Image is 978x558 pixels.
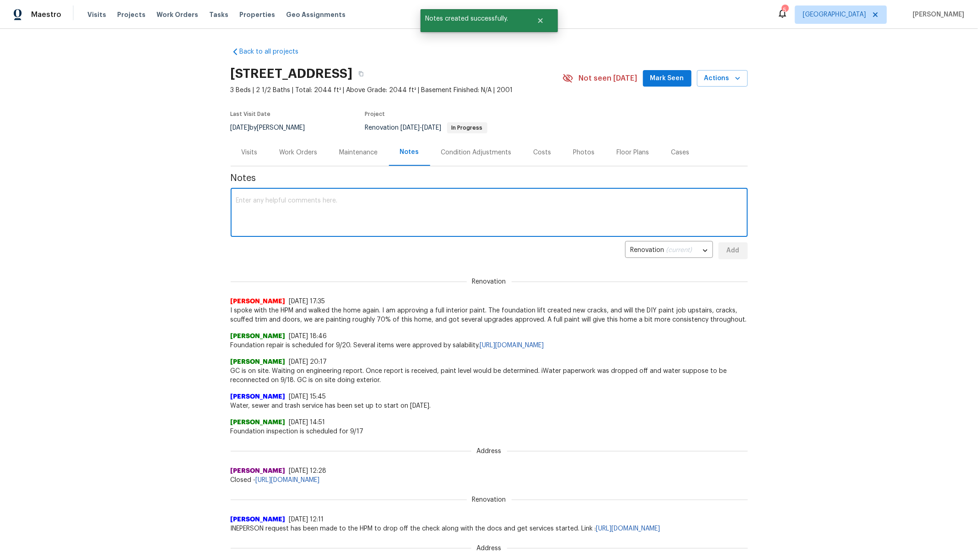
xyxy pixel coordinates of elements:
[365,111,385,117] span: Project
[231,357,286,367] span: [PERSON_NAME]
[231,341,748,350] span: Foundation repair is scheduled for 9/20. Several items were approved by salability.
[782,5,788,15] div: 5
[289,516,324,523] span: [DATE] 12:11
[256,477,320,483] a: [URL][DOMAIN_NAME]
[697,70,748,87] button: Actions
[231,367,748,385] span: GC is on site. Waiting on engineering report. Once report is received, paint level would be deter...
[643,70,692,87] button: Mark Seen
[231,47,319,56] a: Back to all projects
[400,148,419,157] div: Notes
[365,125,487,131] span: Renovation
[579,74,638,83] span: Not seen [DATE]
[625,240,713,262] div: Renovation (current)
[401,125,420,131] span: [DATE]
[480,342,544,349] a: [URL][DOMAIN_NAME]
[650,73,684,84] span: Mark Seen
[289,333,327,339] span: [DATE] 18:46
[467,495,512,504] span: Renovation
[117,10,146,19] span: Projects
[231,86,562,95] span: 3 Beds | 2 1/2 Baths | Total: 2044 ft² | Above Grade: 2044 ft² | Basement Finished: N/A | 2001
[209,11,228,18] span: Tasks
[441,148,512,157] div: Condition Adjustments
[401,125,442,131] span: -
[231,524,748,533] span: INEPERSON request has been made to the HPM to drop off the check along with the docs and get serv...
[909,10,964,19] span: [PERSON_NAME]
[289,394,326,400] span: [DATE] 15:45
[289,468,327,474] span: [DATE] 12:28
[353,66,369,82] button: Copy Address
[289,419,325,426] span: [DATE] 14:51
[617,148,649,157] div: Floor Plans
[280,148,318,157] div: Work Orders
[471,447,507,456] span: Address
[231,174,748,183] span: Notes
[231,122,316,133] div: by [PERSON_NAME]
[231,466,286,476] span: [PERSON_NAME]
[157,10,198,19] span: Work Orders
[231,111,271,117] span: Last Visit Date
[231,69,353,78] h2: [STREET_ADDRESS]
[803,10,866,19] span: [GEOGRAPHIC_DATA]
[242,148,258,157] div: Visits
[239,10,275,19] span: Properties
[231,392,286,401] span: [PERSON_NAME]
[289,298,325,305] span: [DATE] 17:35
[422,125,442,131] span: [DATE]
[671,148,690,157] div: Cases
[231,515,286,524] span: [PERSON_NAME]
[421,9,525,28] span: Notes created successfully.
[289,359,327,365] span: [DATE] 20:17
[573,148,595,157] div: Photos
[231,476,748,485] span: Closed -
[340,148,378,157] div: Maintenance
[704,73,740,84] span: Actions
[31,10,61,19] span: Maestro
[231,427,748,436] span: Foundation inspection is scheduled for 9/17
[525,11,556,30] button: Close
[87,10,106,19] span: Visits
[467,277,512,286] span: Renovation
[231,125,250,131] span: [DATE]
[534,148,551,157] div: Costs
[448,125,486,131] span: In Progress
[231,418,286,427] span: [PERSON_NAME]
[231,401,748,410] span: Water, sewer and trash service has been set up to start on [DATE].
[666,247,692,253] span: (current)
[596,525,660,532] a: [URL][DOMAIN_NAME]
[471,544,507,553] span: Address
[286,10,346,19] span: Geo Assignments
[231,332,286,341] span: [PERSON_NAME]
[231,306,748,324] span: I spoke with the HPM and walked the home again. I am approving a full interior paint. The foundat...
[231,297,286,306] span: [PERSON_NAME]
